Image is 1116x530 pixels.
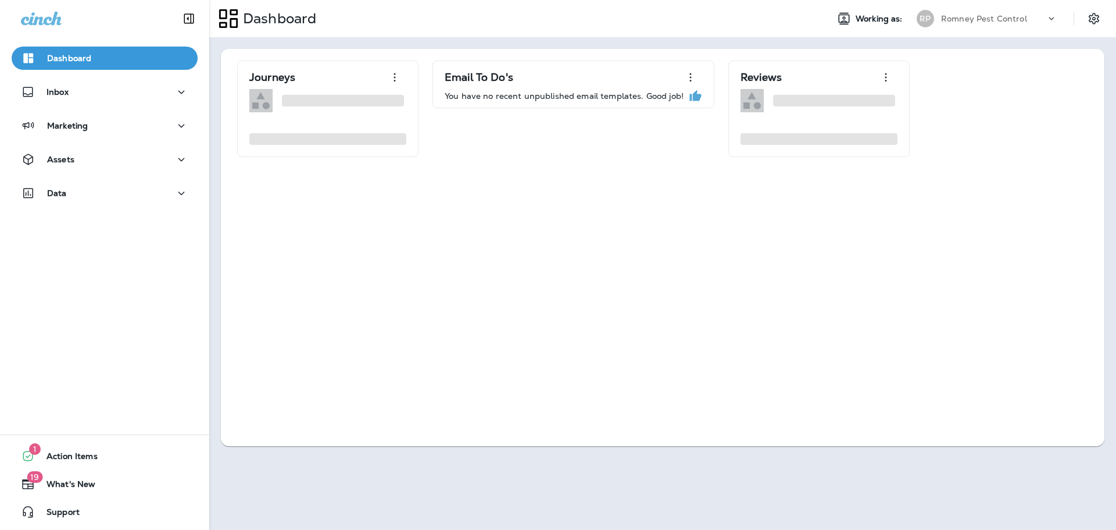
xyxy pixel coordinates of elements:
[173,7,205,30] button: Collapse Sidebar
[249,72,295,83] p: Journeys
[47,54,91,63] p: Dashboard
[12,500,198,524] button: Support
[12,472,198,496] button: 19What's New
[47,155,74,164] p: Assets
[35,479,95,493] span: What's New
[12,114,198,137] button: Marketing
[741,72,782,83] p: Reviews
[12,182,198,205] button: Data
[12,80,198,104] button: Inbox
[46,87,69,97] p: Inbox
[12,444,198,468] button: 1Action Items
[1083,8,1104,29] button: Settings
[35,507,80,521] span: Support
[29,443,41,455] span: 1
[445,72,513,83] p: Email To Do's
[856,14,905,24] span: Working as:
[917,10,934,27] div: RP
[12,148,198,171] button: Assets
[12,47,198,70] button: Dashboard
[238,10,316,27] p: Dashboard
[35,451,98,465] span: Action Items
[445,91,684,101] p: You have no recent unpublished email templates. Good job!
[47,188,67,198] p: Data
[47,121,88,130] p: Marketing
[27,471,42,483] span: 19
[941,14,1027,23] p: Romney Pest Control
